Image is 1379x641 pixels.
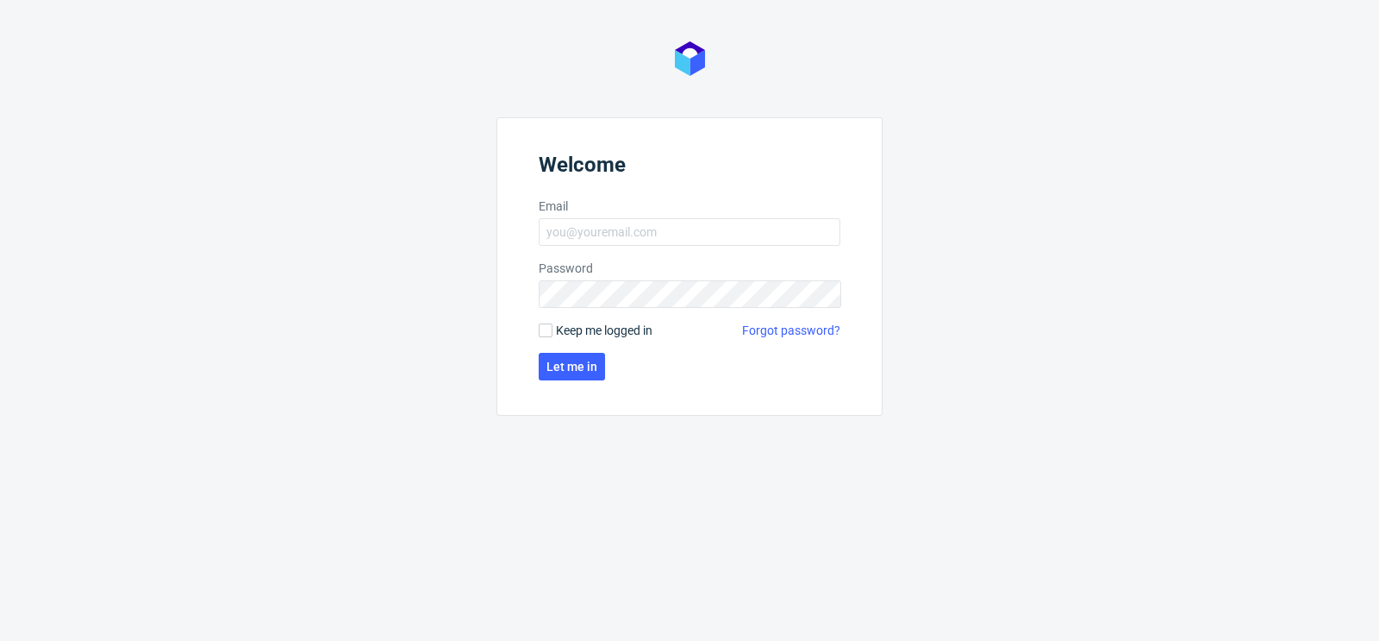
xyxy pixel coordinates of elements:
input: you@youremail.com [539,218,840,246]
header: Welcome [539,153,840,184]
span: Let me in [546,361,597,373]
span: Keep me logged in [556,322,652,339]
a: Forgot password? [742,322,840,339]
label: Email [539,198,840,215]
label: Password [539,260,840,277]
button: Let me in [539,353,605,380]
